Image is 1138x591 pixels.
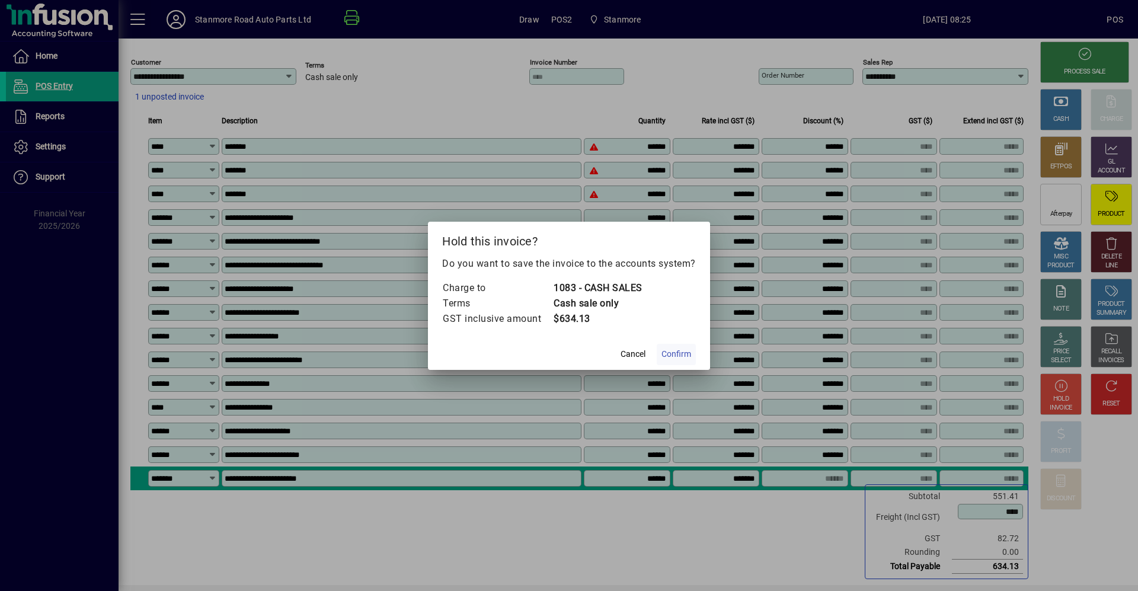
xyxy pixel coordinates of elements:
td: 1083 - CASH SALES [553,280,642,296]
td: $634.13 [553,311,642,327]
span: Confirm [661,348,691,360]
p: Do you want to save the invoice to the accounts system? [442,257,696,271]
span: Cancel [621,348,645,360]
button: Confirm [657,344,696,365]
td: Terms [442,296,553,311]
h2: Hold this invoice? [428,222,710,256]
td: GST inclusive amount [442,311,553,327]
td: Cash sale only [553,296,642,311]
button: Cancel [614,344,652,365]
td: Charge to [442,280,553,296]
